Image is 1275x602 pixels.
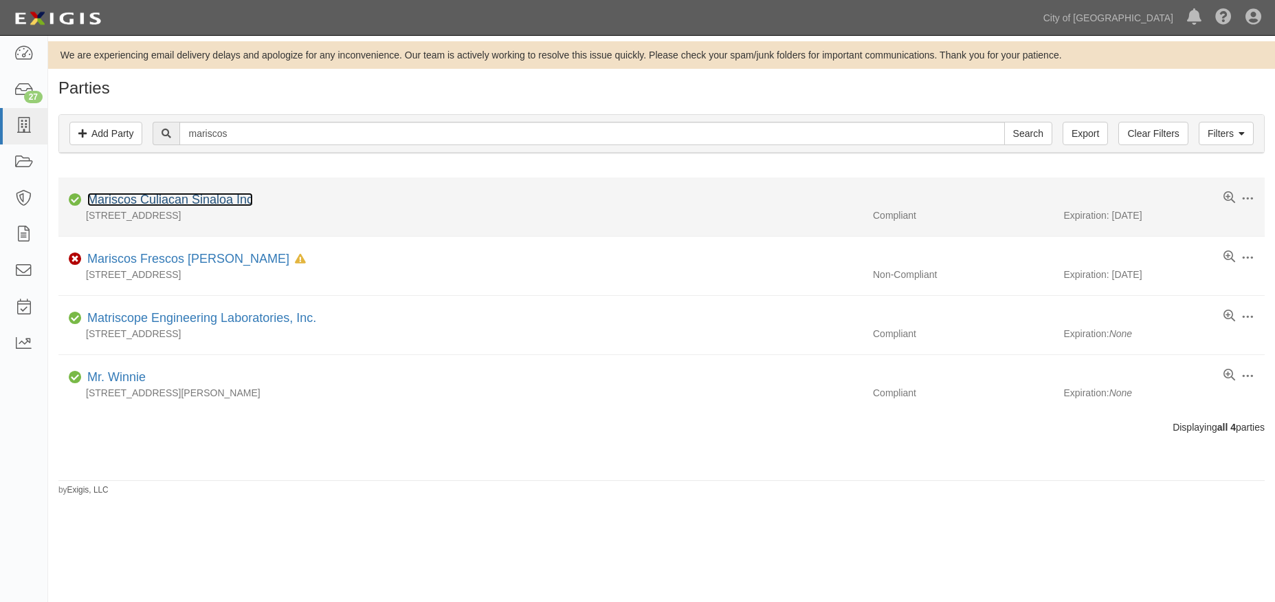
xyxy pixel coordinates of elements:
[1199,122,1254,145] a: Filters
[82,310,316,327] div: Matriscope Engineering Laboratories, Inc.
[82,369,146,387] div: Mr. Winnie
[1223,191,1235,205] a: View results summary
[87,311,316,325] a: Matriscope Engineering Laboratories, Inc.
[1118,122,1188,145] a: Clear Filters
[82,191,253,209] div: Mariscos Culiacan Sinaloa Inc
[1063,327,1264,341] div: Expiration:
[69,195,82,205] i: Compliant
[1063,268,1264,281] div: Expiration: [DATE]
[69,255,82,264] i: Non-Compliant
[24,91,43,103] div: 27
[1063,122,1108,145] a: Export
[863,386,1063,400] div: Compliant
[58,208,863,222] div: [STREET_ADDRESS]
[1063,208,1264,222] div: Expiration: [DATE]
[1036,4,1180,32] a: City of [GEOGRAPHIC_DATA]
[87,193,253,206] a: Mariscos Culiacan Sinaloa Inc
[863,208,1063,222] div: Compliant
[58,268,863,281] div: [STREET_ADDRESS]
[1063,386,1264,400] div: Expiration:
[1109,328,1132,339] i: None
[295,255,306,264] i: In Default since 05/28/2025
[1223,310,1235,323] a: View results summary
[87,370,146,384] a: Mr. Winnie
[1223,369,1235,383] a: View results summary
[69,373,82,383] i: Compliant
[48,420,1275,434] div: Displaying parties
[1109,387,1132,398] i: None
[69,314,82,323] i: Compliant
[1004,122,1052,145] input: Search
[48,48,1275,62] div: We are experiencing email delivery delays and apologize for any inconvenience. Our team is active...
[1223,250,1235,264] a: View results summary
[69,122,142,145] a: Add Party
[67,485,109,495] a: Exigis, LLC
[87,252,289,266] a: Mariscos Frescos [PERSON_NAME]
[58,79,1265,97] h1: Parties
[58,484,109,496] small: by
[82,250,306,268] div: Mariscos Frescos Estilo Mazatlan
[10,6,105,31] img: logo-5460c22ac91f19d4615b14bd174203de0afe785f0fc80cf4dbbc73dc1793850b.png
[863,327,1063,341] div: Compliant
[1217,422,1236,433] b: all 4
[58,386,863,400] div: [STREET_ADDRESS][PERSON_NAME]
[58,327,863,341] div: [STREET_ADDRESS]
[1215,10,1232,26] i: Help Center - Complianz
[179,122,1004,145] input: Search
[863,268,1063,281] div: Non-Compliant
